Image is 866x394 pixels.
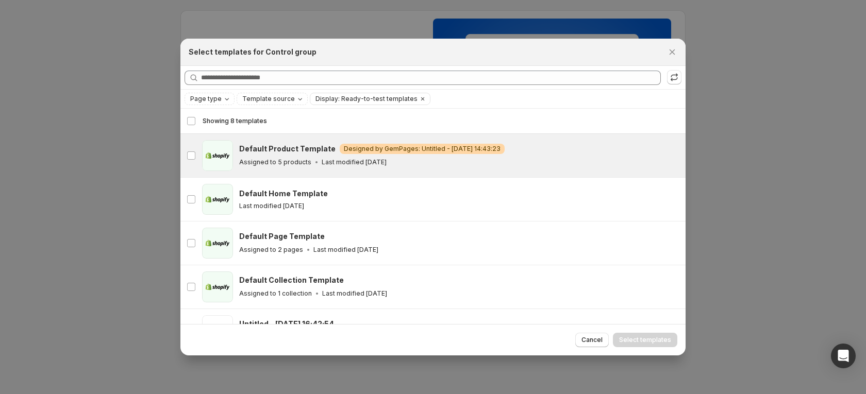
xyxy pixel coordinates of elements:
[185,93,234,105] button: Page type
[315,95,418,103] span: Display: Ready-to-test templates
[313,246,378,254] p: Last modified [DATE]
[190,95,222,103] span: Page type
[237,93,307,105] button: Template source
[344,145,501,153] span: Designed by GemPages: Untitled - [DATE] 14:43:23
[202,184,233,215] img: Default Home Template
[239,231,325,242] h3: Default Page Template
[322,158,387,166] p: Last modified [DATE]
[239,189,328,199] h3: Default Home Template
[239,158,311,166] p: Assigned to 5 products
[665,45,679,59] button: Close
[239,289,312,298] p: Assigned to 1 collection
[239,144,336,154] h3: Default Product Template
[239,202,304,210] p: Last modified [DATE]
[581,336,603,344] span: Cancel
[310,93,418,105] button: Display: Ready-to-test templates
[575,333,609,347] button: Cancel
[322,289,387,298] p: Last modified [DATE]
[239,246,303,254] p: Assigned to 2 pages
[203,117,267,125] span: Showing 8 templates
[202,140,233,171] img: Default Product Template
[239,275,344,285] h3: Default Collection Template
[831,344,856,368] div: Open Intercom Messenger
[202,228,233,259] img: Default Page Template
[202,271,233,302] img: Default Collection Template
[418,93,428,105] button: Clear
[189,47,317,57] h2: Select templates for Control group
[242,95,295,103] span: Template source
[239,319,334,329] h3: Untitled - [DATE] 16:42:54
